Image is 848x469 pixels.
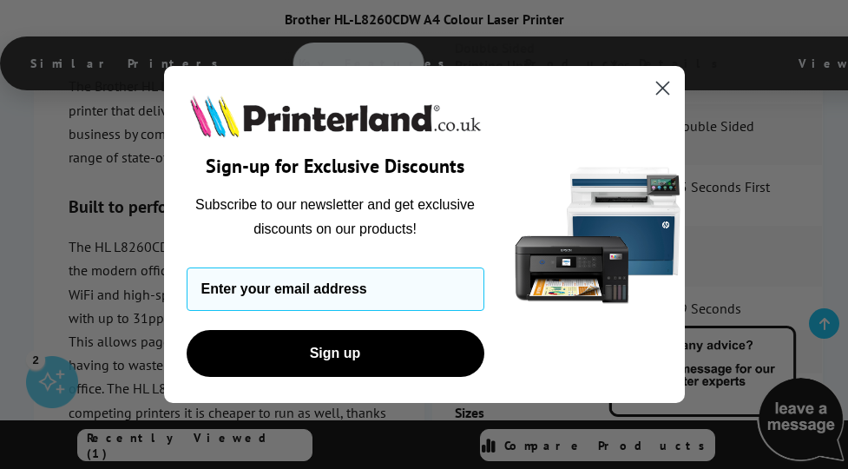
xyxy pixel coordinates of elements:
[206,154,464,178] span: Sign-up for Exclusive Discounts
[187,268,484,311] input: Enter your email address
[187,330,484,377] button: Sign up
[648,73,678,103] button: Close dialog
[187,92,484,141] img: Printerland.co.uk
[195,197,475,236] span: Subscribe to our newsletter and get exclusive discounts on our products!
[511,66,685,404] img: 5290a21f-4df8-4860-95f4-ea1e8d0e8904.png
